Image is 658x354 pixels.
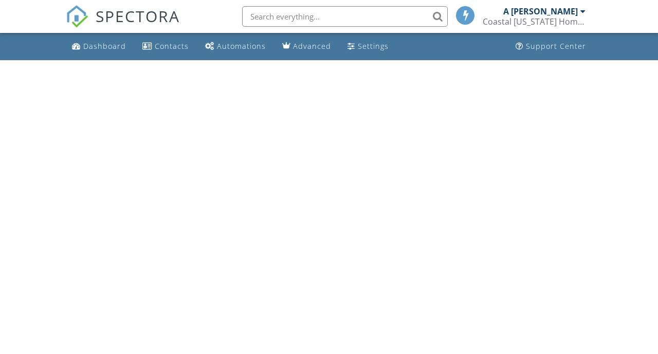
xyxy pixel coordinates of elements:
div: Contacts [155,41,189,51]
div: Dashboard [83,41,126,51]
a: Dashboard [68,37,130,56]
div: Coastal Virginia Home Inspections [483,16,586,27]
div: Settings [358,41,389,51]
div: Support Center [526,41,586,51]
a: Advanced [278,37,335,56]
input: Search everything... [242,6,448,27]
span: SPECTORA [96,5,180,27]
div: Automations [217,41,266,51]
a: SPECTORA [66,14,180,36]
a: Settings [343,37,393,56]
div: Advanced [293,41,331,51]
a: Support Center [511,37,590,56]
div: A [PERSON_NAME] [503,6,578,16]
img: The Best Home Inspection Software - Spectora [66,5,88,28]
a: Contacts [138,37,193,56]
a: Automations (Basic) [201,37,270,56]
